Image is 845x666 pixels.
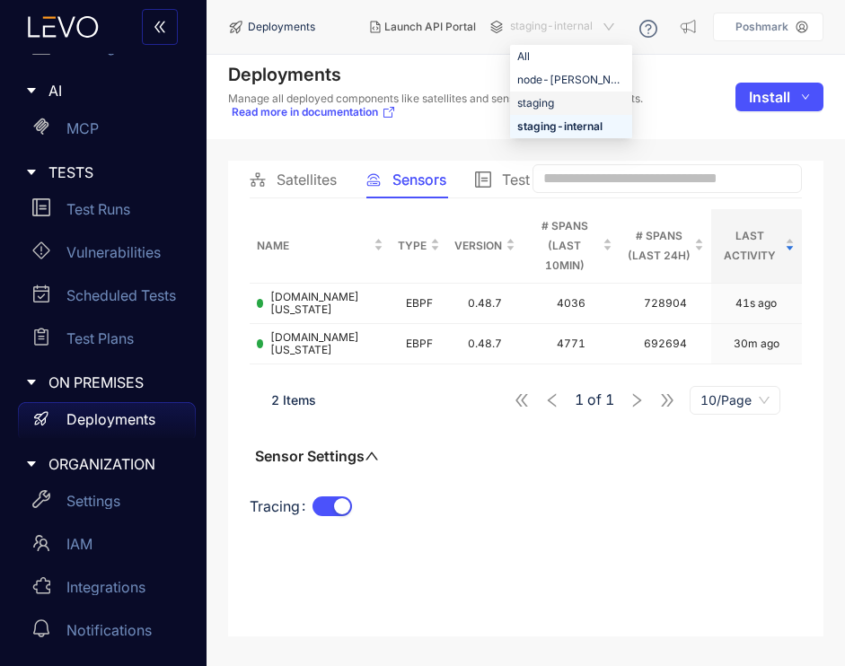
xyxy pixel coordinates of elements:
[391,209,447,284] th: Type
[25,166,38,179] span: caret-right
[365,449,379,463] span: up
[517,70,625,90] div: node-[PERSON_NAME]
[735,83,823,111] button: Installdown
[575,391,584,407] span: 1
[644,296,687,310] span: 728904
[257,236,370,256] span: Name
[700,387,770,414] span: 10/Page
[517,117,625,136] div: staging-internal
[517,93,625,113] div: staging
[66,493,120,509] p: Settings
[447,324,523,364] td: 0.48.7
[384,21,476,33] span: Launch API Portal
[66,201,130,217] p: Test Runs
[801,92,810,102] span: down
[66,411,155,427] p: Deployments
[18,277,196,320] a: Scheduled Tests
[32,534,50,552] span: team
[48,83,181,99] span: AI
[142,9,178,45] button: double-left
[11,445,196,483] div: ORGANIZATION
[557,337,585,350] span: 4771
[391,284,447,324] td: EBPF
[575,391,614,407] span: of
[11,153,196,191] div: TESTS
[502,171,587,188] span: Test Runners
[18,110,196,153] a: MCP
[447,284,523,324] td: 0.48.7
[270,291,383,316] span: [DOMAIN_NAME][US_STATE]
[66,536,92,552] p: IAM
[510,45,632,68] div: All
[735,21,788,33] p: Poshmark
[248,21,315,33] span: Deployments
[18,569,196,612] a: Integrations
[605,391,614,407] span: 1
[510,13,618,41] span: staging-internal
[66,287,176,303] p: Scheduled Tests
[48,456,181,472] span: ORGANIZATION
[25,376,38,389] span: caret-right
[356,13,490,41] button: Launch API Portal
[270,331,383,356] span: [DOMAIN_NAME][US_STATE]
[735,297,777,310] div: 41s ago
[18,483,196,526] a: Settings
[530,216,599,276] span: # Spans (last 10min)
[66,244,161,260] p: Vulnerabilities
[557,296,585,310] span: 4036
[644,337,687,350] span: 692694
[523,209,620,284] th: # Spans (last 10min)
[25,84,38,97] span: caret-right
[620,209,710,284] th: # Spans (last 24h)
[66,622,152,638] p: Notifications
[250,492,312,521] label: Tracing
[18,191,196,234] a: Test Runs
[454,236,502,256] span: Version
[228,92,735,119] p: Manage all deployed components like satellites and sensors across environments.
[277,171,337,188] span: Satellites
[627,226,690,266] span: # Spans (last 24h)
[18,402,196,445] a: Deployments
[510,92,632,115] div: staging
[232,105,396,119] a: Read more in documentation
[749,89,790,105] span: Install
[517,47,625,66] div: All
[66,330,134,346] p: Test Plans
[447,209,523,284] th: Version
[734,337,779,350] div: 30m ago
[18,612,196,655] a: Notifications
[11,72,196,110] div: AI
[11,364,196,401] div: ON PREMISES
[271,392,316,407] span: 2 Items
[391,324,447,364] td: EBPF
[66,120,99,136] p: MCP
[250,447,384,465] button: Sensor Settingsup
[66,579,145,595] p: Integrations
[18,320,196,364] a: Test Plans
[228,64,735,85] h4: Deployments
[25,458,38,470] span: caret-right
[250,209,391,284] th: Name
[153,20,167,36] span: double-left
[312,496,352,516] button: Tracing
[718,226,781,266] span: Last Activity
[18,234,196,277] a: Vulnerabilities
[48,164,181,180] span: TESTS
[392,171,446,188] span: Sensors
[48,374,181,390] span: ON PREMISES
[510,115,632,138] div: staging-internal
[18,526,196,569] a: IAM
[398,236,427,256] span: Type
[510,68,632,92] div: node-mapp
